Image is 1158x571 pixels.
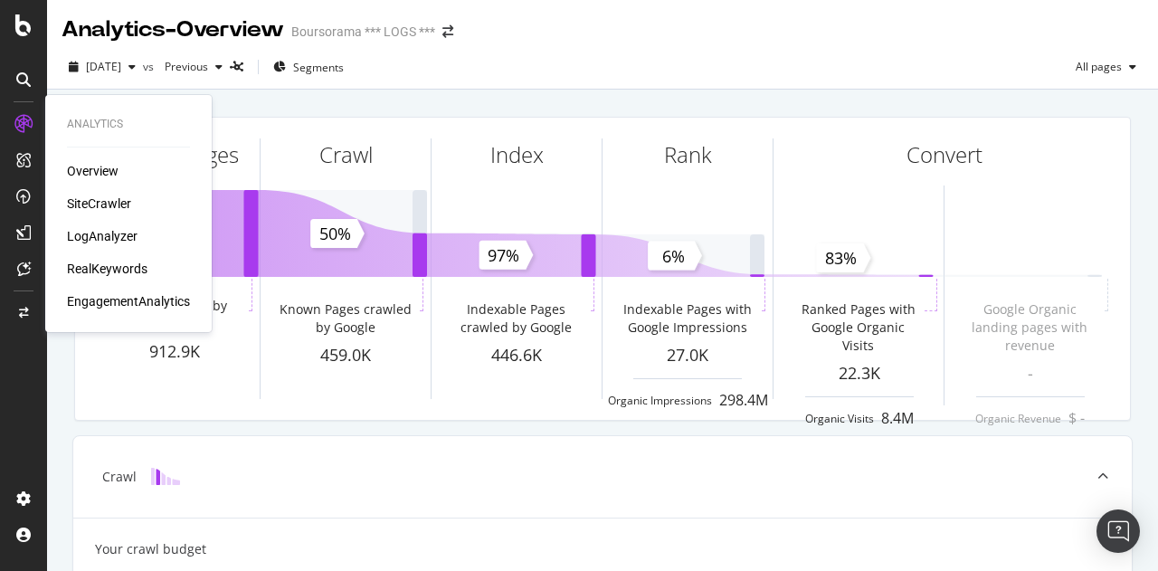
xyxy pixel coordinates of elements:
[719,390,768,411] div: 298.4M
[266,52,351,81] button: Segments
[67,260,147,278] a: RealKeywords
[143,59,157,74] span: vs
[1068,59,1122,74] span: All pages
[603,344,773,367] div: 27.0K
[293,60,344,75] span: Segments
[90,340,260,364] div: 912.9K
[274,300,416,337] div: Known Pages crawled by Google
[86,59,121,74] span: 2025 Aug. 8th
[151,468,180,485] img: block-icon
[616,300,758,337] div: Indexable Pages with Google Impressions
[67,292,190,310] a: EngagementAnalytics
[67,162,119,180] a: Overview
[157,52,230,81] button: Previous
[1068,52,1144,81] button: All pages
[67,117,190,132] div: Analytics
[157,59,208,74] span: Previous
[445,300,587,337] div: Indexable Pages crawled by Google
[608,393,712,408] div: Organic Impressions
[67,227,138,245] a: LogAnalyzer
[664,139,712,170] div: Rank
[62,52,143,81] button: [DATE]
[67,195,131,213] a: SiteCrawler
[95,540,206,558] div: Your crawl budget
[319,139,373,170] div: Crawl
[1096,509,1140,553] div: Open Intercom Messenger
[102,468,137,486] div: Crawl
[432,344,602,367] div: 446.6K
[490,139,544,170] div: Index
[62,14,284,45] div: Analytics - Overview
[261,344,431,367] div: 459.0K
[442,25,453,38] div: arrow-right-arrow-left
